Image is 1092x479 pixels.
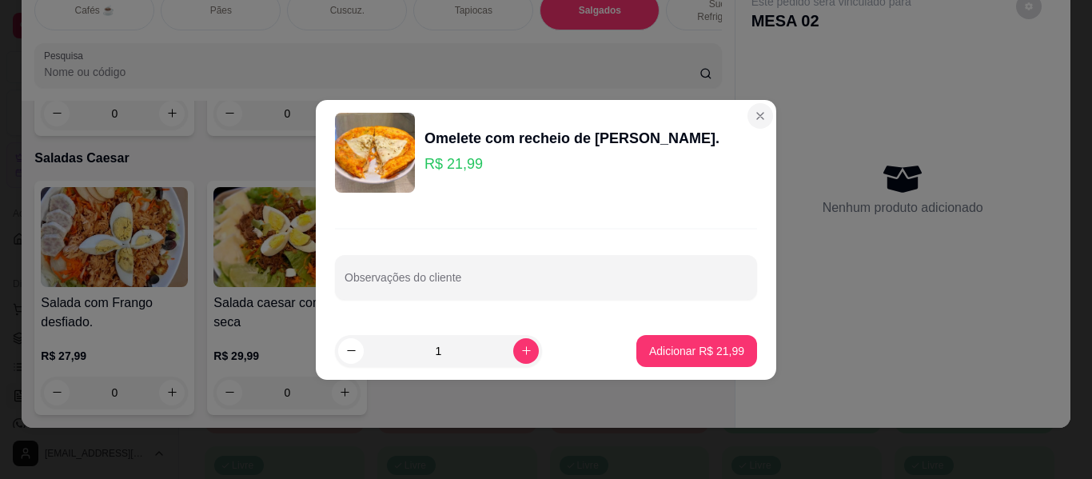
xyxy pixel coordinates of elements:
[513,338,539,364] button: increase-product-quantity
[338,338,364,364] button: decrease-product-quantity
[424,153,719,175] p: R$ 21,99
[649,343,744,359] p: Adicionar R$ 21,99
[424,127,719,150] div: Omelete com recheio de [PERSON_NAME].
[747,103,773,129] button: Close
[345,276,747,292] input: Observações do cliente
[636,335,757,367] button: Adicionar R$ 21,99
[335,113,415,193] img: product-image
